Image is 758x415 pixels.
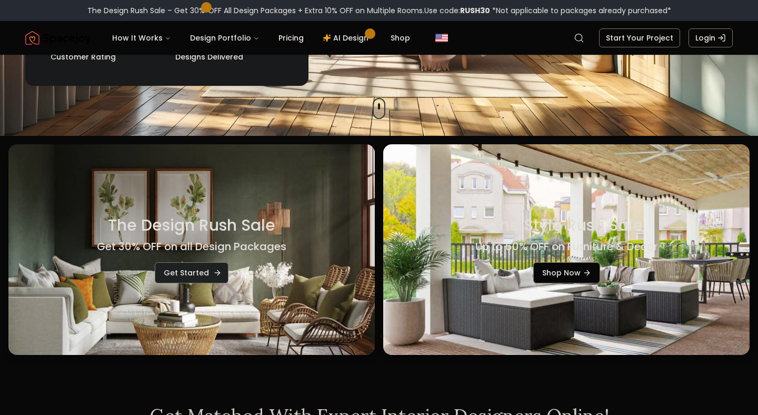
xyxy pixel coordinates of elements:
a: AI Design [314,27,380,48]
div: The Design Rush Sale – Get 30% OFF All Design Packages + Extra 10% OFF on Multiple Rooms. [87,5,671,16]
h3: The Design Rush Sale [108,216,275,235]
span: Use code: [424,5,490,16]
h3: The Style Rush Sale [491,216,643,235]
img: Spacejoy Logo [25,27,91,48]
nav: Main [104,27,418,48]
small: Designs Delivered [175,53,243,61]
small: Customer Rating [51,53,116,61]
a: Get Started [155,262,228,283]
h4: Get 30% OFF on all Design Packages [97,239,286,254]
button: How It Works [104,27,179,48]
nav: Global [25,21,733,55]
img: United States [435,32,448,44]
span: *Not applicable to packages already purchased* [490,5,671,16]
button: Design Portfolio [182,27,268,48]
div: Design stats [51,28,283,61]
a: Pricing [270,27,312,48]
a: Spacejoy [25,27,91,48]
a: Shop Now [533,262,600,283]
a: Start Your Project [599,28,680,47]
a: Login [689,28,733,47]
b: RUSH30 [460,5,490,16]
a: Shop [382,27,418,48]
h4: Up to 60% OFF on Furniture & Decor [475,239,657,254]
